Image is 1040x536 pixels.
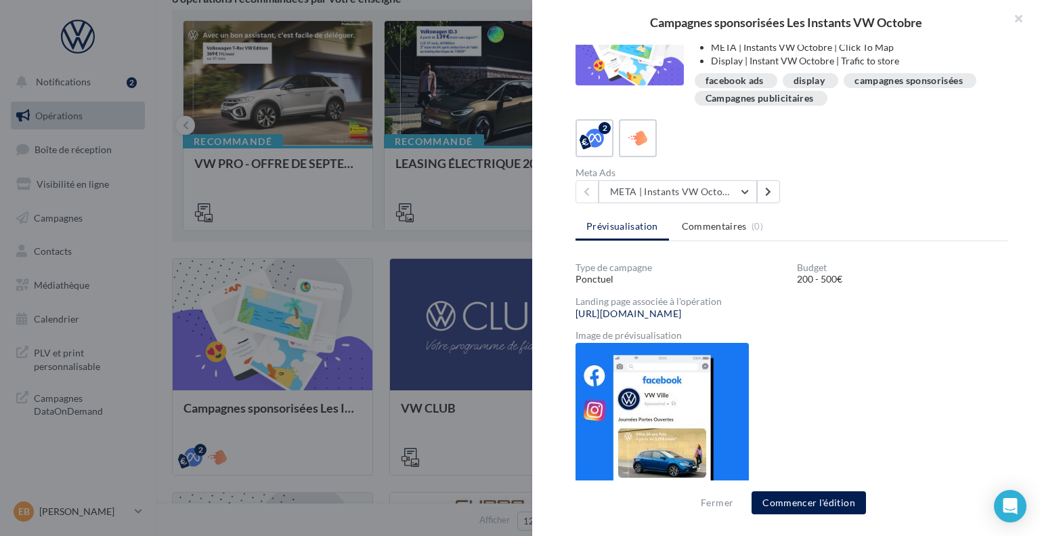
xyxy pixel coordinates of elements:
div: Budget [797,263,1007,272]
div: Campagnes sponsorisées Les Instants VW Octobre [554,16,1018,28]
li: Display | Instant VW Octobre | Trafic to store [711,54,997,68]
div: Image de prévisualisation [576,331,1007,340]
button: META | Instants VW Octobre | Click To Map [599,180,757,203]
div: facebook ads [706,76,764,86]
div: Landing page associée à l'opération [576,297,1007,306]
div: campagnes sponsorisées [854,76,963,86]
div: 200 - 500€ [797,272,1007,286]
img: a889abc6412fe539c23ea4fe1d74db49.jpg [576,343,749,495]
div: Ponctuel [576,272,786,286]
div: Open Intercom Messenger [994,490,1026,522]
a: [URL][DOMAIN_NAME] [576,308,681,319]
div: 2 [599,122,611,134]
span: Commentaires [682,220,747,233]
li: META | Instants VW Octobre | Click To Map [711,41,997,54]
div: Campagnes publicitaires [706,94,814,104]
button: Fermer [695,495,739,511]
div: display [794,76,825,86]
div: Type de campagne [576,263,786,272]
div: Meta Ads [576,168,786,178]
span: (0) [752,221,763,232]
button: Commencer l'édition [752,491,866,514]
